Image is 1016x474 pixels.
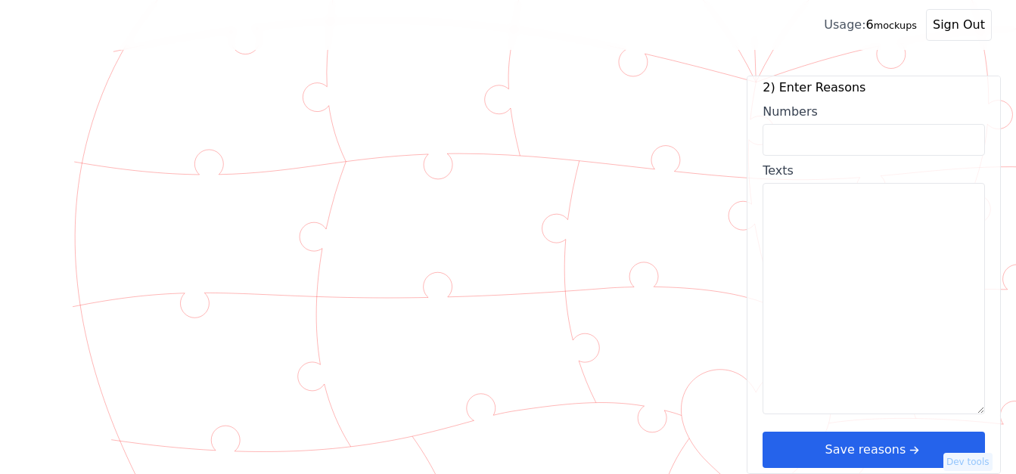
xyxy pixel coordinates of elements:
svg: arrow right short [906,441,922,458]
div: Texts [763,162,985,180]
input: Numbers [763,124,985,156]
button: Dev tools [943,453,993,471]
button: Sign Out [926,9,992,41]
span: Usage: [824,17,865,32]
button: Save reasonsarrow right short [763,432,985,468]
div: Numbers [763,103,985,121]
small: mockups [874,20,917,31]
div: 6 [824,16,917,34]
textarea: Texts [763,183,985,414]
label: 2) Enter Reasons [763,79,985,97]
